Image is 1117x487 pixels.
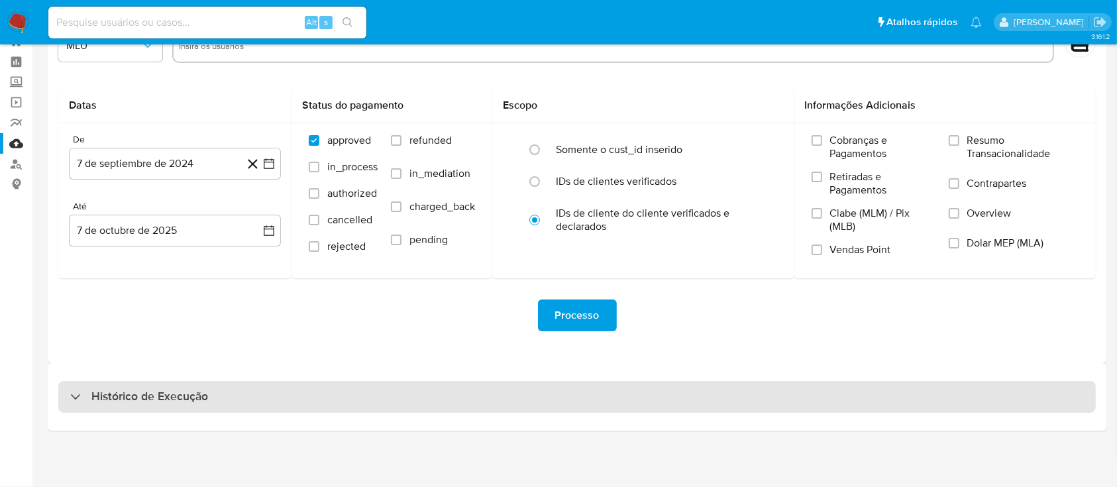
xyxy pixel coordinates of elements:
[1014,16,1089,28] p: vinicius.santiago@mercadolivre.com
[324,16,328,28] span: s
[1093,15,1107,29] a: Sair
[971,17,982,28] a: Notificações
[306,16,317,28] span: Alt
[1091,31,1110,42] span: 3.161.2
[886,15,957,29] span: Atalhos rápidos
[334,13,361,32] button: search-icon
[48,14,366,31] input: Pesquise usuários ou casos...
